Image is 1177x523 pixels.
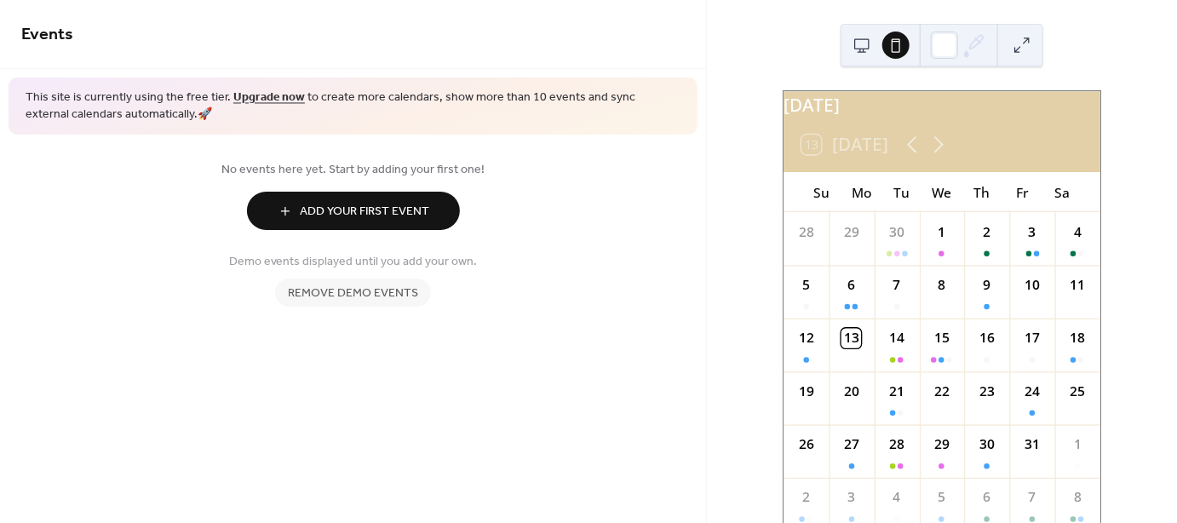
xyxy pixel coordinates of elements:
[932,488,951,508] div: 5
[887,222,906,242] div: 30
[977,275,996,295] div: 9
[21,19,73,52] span: Events
[887,488,906,508] div: 4
[977,434,996,454] div: 30
[887,329,906,348] div: 14
[26,90,680,124] span: This site is currently using the free tier. to create more calendars, show more than 10 events an...
[977,329,996,348] div: 16
[233,87,305,110] a: Upgrade now
[932,382,951,401] div: 22
[841,329,861,348] div: 13
[1023,434,1042,454] div: 31
[796,382,816,401] div: 19
[1002,172,1042,212] div: Fr
[21,162,685,180] span: No events here yet. Start by adding your first one!
[1023,382,1042,401] div: 24
[841,172,881,212] div: Mo
[288,285,418,303] span: Remove demo events
[977,222,996,242] div: 2
[1068,329,1088,348] div: 18
[21,192,685,230] a: Add Your First Event
[1023,222,1042,242] div: 3
[784,91,1100,118] div: [DATE]
[301,204,430,221] span: Add Your First Event
[1068,382,1088,401] div: 25
[977,382,996,401] div: 23
[1068,275,1088,295] div: 11
[841,382,861,401] div: 20
[1042,172,1082,212] div: Sa
[796,329,816,348] div: 12
[887,382,906,401] div: 21
[229,254,478,272] span: Demo events displayed until you add your own.
[977,488,996,508] div: 6
[1023,488,1042,508] div: 7
[932,434,951,454] div: 29
[247,192,460,230] button: Add Your First Event
[932,329,951,348] div: 15
[887,275,906,295] div: 7
[1023,329,1042,348] div: 17
[1023,275,1042,295] div: 10
[801,172,841,212] div: Su
[1068,488,1088,508] div: 8
[796,488,816,508] div: 2
[962,172,1002,212] div: Th
[841,275,861,295] div: 6
[881,172,922,212] div: Tu
[932,275,951,295] div: 8
[932,222,951,242] div: 1
[275,279,431,307] button: Remove demo events
[796,434,816,454] div: 26
[841,488,861,508] div: 3
[922,172,962,212] div: We
[1068,222,1088,242] div: 4
[796,222,816,242] div: 28
[841,434,861,454] div: 27
[841,222,861,242] div: 29
[887,434,906,454] div: 28
[1068,434,1088,454] div: 1
[796,275,816,295] div: 5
